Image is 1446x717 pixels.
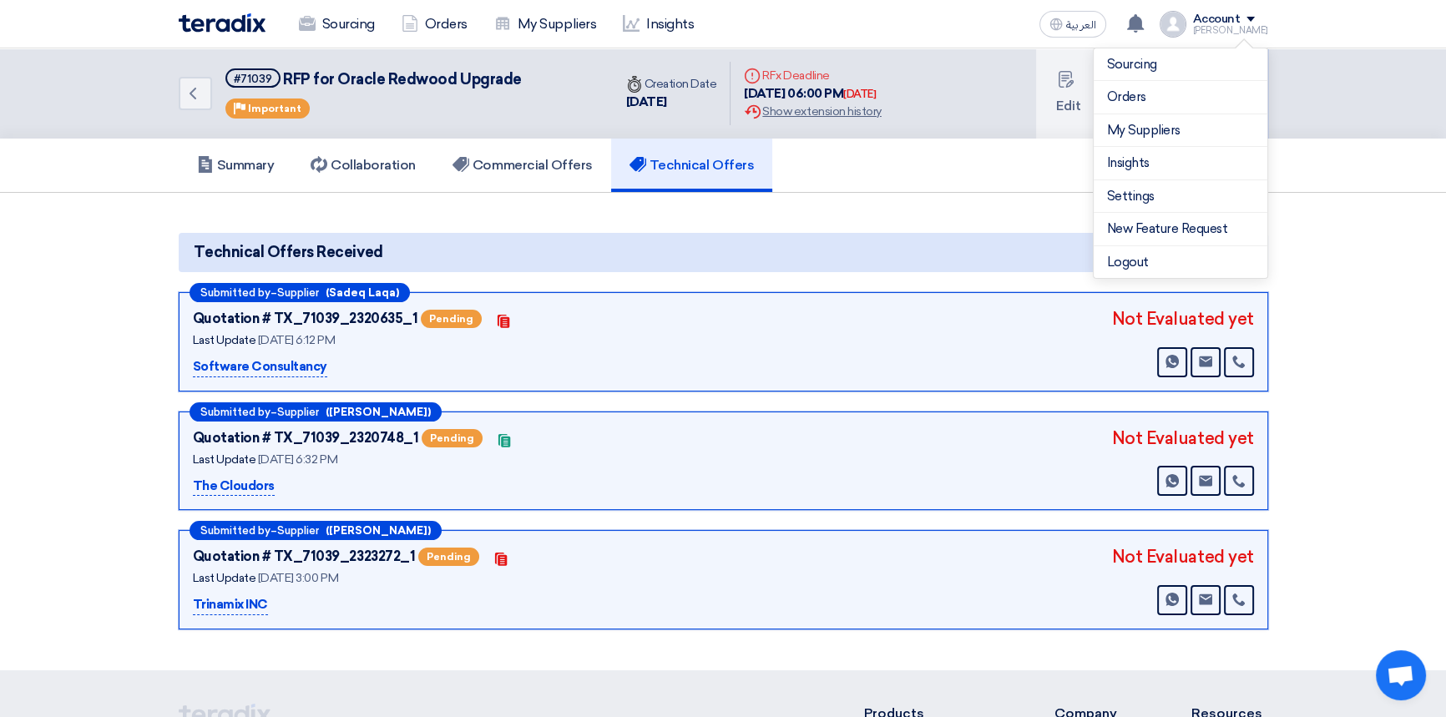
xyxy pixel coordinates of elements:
p: The Cloudors [193,477,275,497]
a: Sourcing [286,6,388,43]
div: Quotation # TX_71039_2320748_1 [193,428,419,448]
div: Not Evaluated yet [1112,306,1254,331]
a: My Suppliers [481,6,609,43]
span: Last Update [193,452,256,467]
button: العربية [1039,11,1106,38]
div: Not Evaluated yet [1112,544,1254,569]
button: Edit [1036,48,1101,139]
div: – [190,402,442,422]
a: My Suppliers [1107,121,1254,140]
span: Supplier [277,287,319,298]
span: RFP for Oracle Redwood Upgrade [283,70,522,88]
b: ([PERSON_NAME]) [326,406,431,417]
div: – [190,521,442,540]
div: Quotation # TX_71039_2323272_1 [193,547,416,567]
span: [DATE] 6:12 PM [258,333,335,347]
div: [DATE] [626,93,717,112]
a: Commercial Offers [434,139,611,192]
a: New Feature Request [1107,220,1254,239]
div: Show extension history [744,103,881,120]
div: Quotation # TX_71039_2320635_1 [193,309,418,329]
h5: Collaboration [311,157,416,174]
p: Trinamix INC [193,595,268,615]
span: Submitted by [200,406,270,417]
a: Sourcing [1107,55,1254,74]
span: Important [248,103,301,114]
span: Pending [421,310,482,328]
div: [DATE] [843,86,876,103]
a: Summary [179,139,293,192]
span: Pending [418,548,479,566]
h5: Summary [197,157,275,174]
a: Settings [1107,187,1254,206]
li: Logout [1094,246,1267,279]
div: Creation Date [626,75,717,93]
div: Account [1193,13,1241,27]
div: [PERSON_NAME] [1193,26,1268,35]
img: profile_test.png [1160,11,1186,38]
a: Insights [1107,154,1254,173]
b: ([PERSON_NAME]) [326,525,431,536]
a: Insights [609,6,707,43]
div: RFx Deadline [744,67,881,84]
h5: Technical Offers [629,157,754,174]
span: العربية [1066,19,1096,31]
div: [DATE] 06:00 PM [744,84,881,104]
span: Last Update [193,571,256,585]
a: Collaboration [292,139,434,192]
a: Orders [1107,88,1254,107]
a: Technical Offers [611,139,772,192]
span: [DATE] 3:00 PM [258,571,338,585]
span: [DATE] 6:32 PM [258,452,337,467]
div: – [190,283,410,302]
span: Submitted by [200,287,270,298]
span: Submitted by [200,525,270,536]
span: Supplier [277,406,319,417]
div: #71039 [234,73,272,84]
a: Orders [388,6,481,43]
p: Software Consultancy [193,357,327,377]
span: Technical Offers Received [194,241,383,264]
img: Teradix logo [179,13,265,33]
b: (Sadeq Laqa) [326,287,399,298]
span: Supplier [277,525,319,536]
div: Not Evaluated yet [1112,426,1254,451]
h5: Commercial Offers [453,157,593,174]
span: Pending [422,429,483,447]
h5: RFP for Oracle Redwood Upgrade [225,68,522,89]
span: Last Update [193,333,256,347]
a: Open chat [1376,650,1426,700]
